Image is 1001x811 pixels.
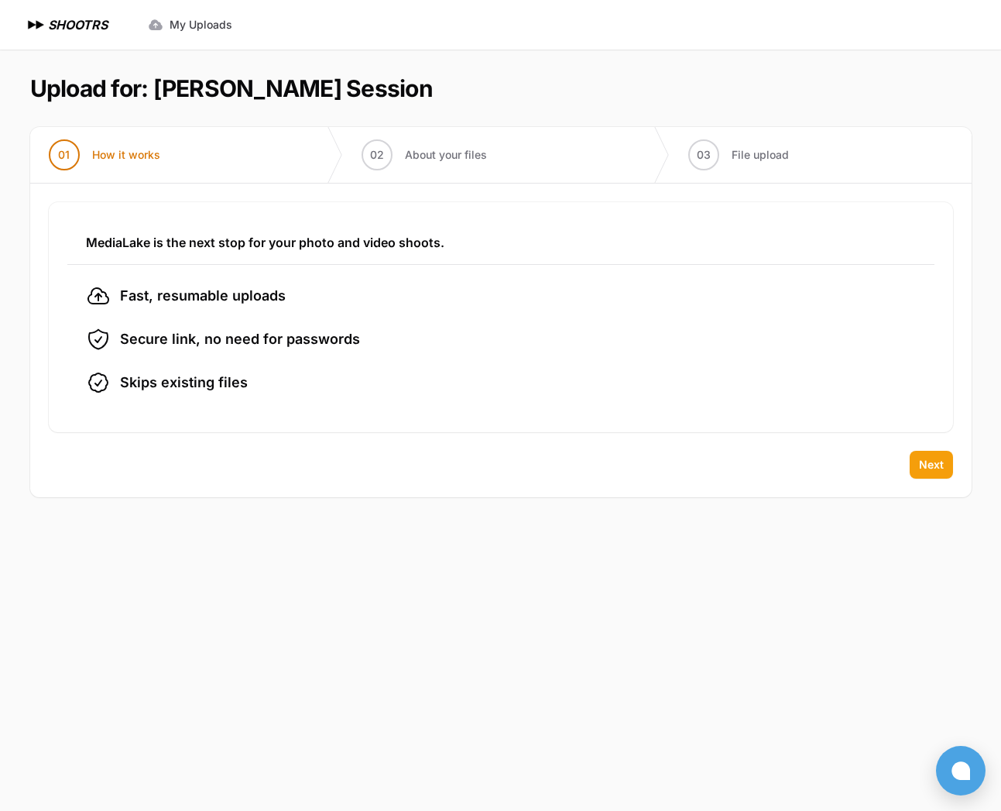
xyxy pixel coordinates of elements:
[30,127,179,183] button: 01 How it works
[25,15,108,34] a: SHOOTRS SHOOTRS
[30,74,433,102] h1: Upload for: [PERSON_NAME] Session
[120,285,286,307] span: Fast, resumable uploads
[697,147,711,163] span: 03
[343,127,506,183] button: 02 About your files
[732,147,789,163] span: File upload
[919,457,944,473] span: Next
[370,147,384,163] span: 02
[92,147,160,163] span: How it works
[170,17,232,33] span: My Uploads
[25,15,48,34] img: SHOOTRS
[936,746,986,796] button: Open chat window
[58,147,70,163] span: 01
[139,11,242,39] a: My Uploads
[48,15,108,34] h1: SHOOTRS
[670,127,807,183] button: 03 File upload
[405,147,487,163] span: About your files
[910,451,953,479] button: Next
[120,372,248,393] span: Skips existing files
[86,233,916,252] h3: MediaLake is the next stop for your photo and video shoots.
[120,328,360,350] span: Secure link, no need for passwords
